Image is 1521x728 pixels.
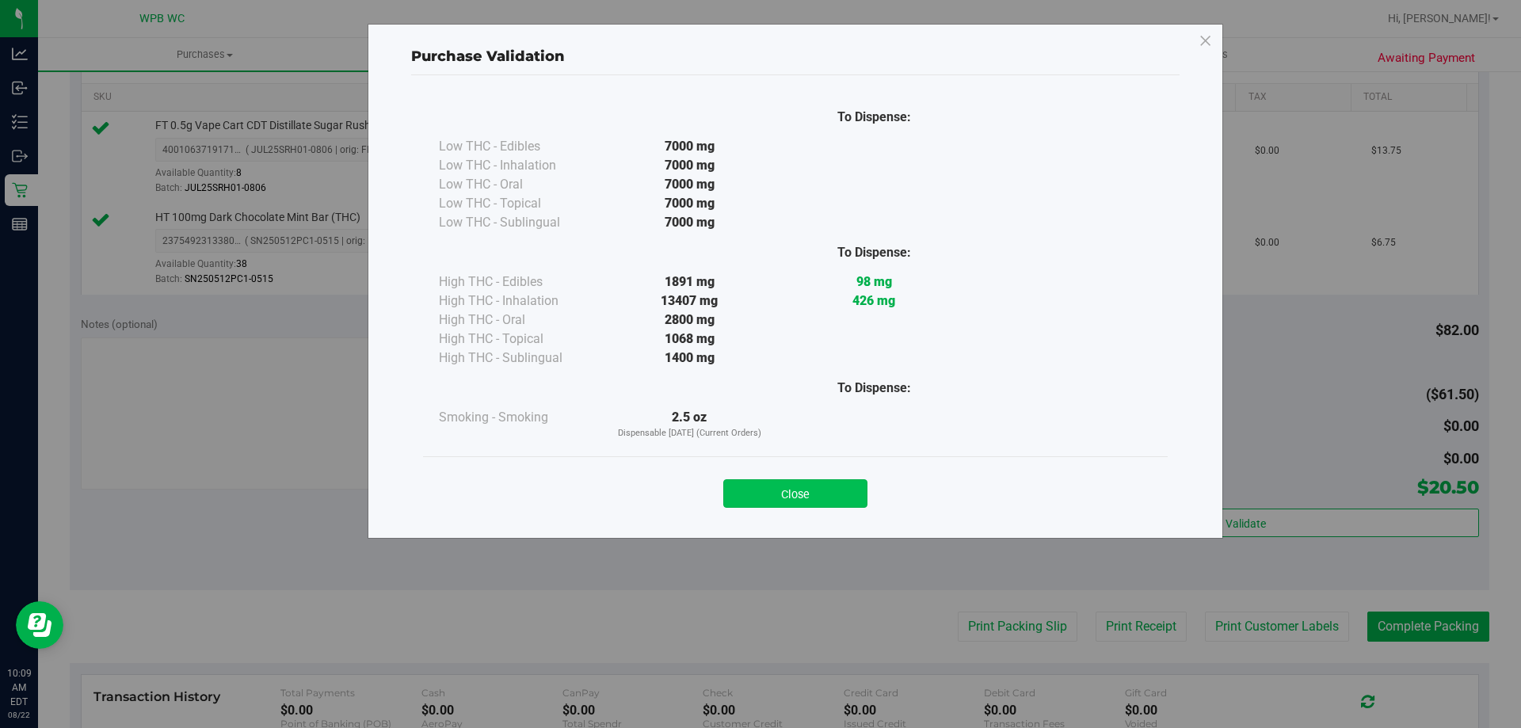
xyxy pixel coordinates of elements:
div: 2800 mg [597,311,782,330]
div: Low THC - Sublingual [439,213,597,232]
div: High THC - Oral [439,311,597,330]
div: Low THC - Inhalation [439,156,597,175]
p: Dispensable [DATE] (Current Orders) [597,427,782,440]
div: To Dispense: [782,108,966,127]
div: Smoking - Smoking [439,408,597,427]
strong: 426 mg [852,293,895,308]
div: Low THC - Edibles [439,137,597,156]
button: Close [723,479,867,508]
div: 7000 mg [597,156,782,175]
div: Low THC - Oral [439,175,597,194]
strong: 98 mg [856,274,892,289]
iframe: Resource center [16,601,63,649]
div: 7000 mg [597,137,782,156]
div: 7000 mg [597,175,782,194]
div: High THC - Edibles [439,273,597,292]
div: 13407 mg [597,292,782,311]
span: Purchase Validation [411,48,565,65]
div: 1068 mg [597,330,782,349]
div: 2.5 oz [597,408,782,440]
div: 1891 mg [597,273,782,292]
div: To Dispense: [782,379,966,398]
div: High THC - Inhalation [439,292,597,311]
div: Low THC - Topical [439,194,597,213]
div: 7000 mg [597,194,782,213]
div: High THC - Sublingual [439,349,597,368]
div: 1400 mg [597,349,782,368]
div: High THC - Topical [439,330,597,349]
div: To Dispense: [782,243,966,262]
div: 7000 mg [597,213,782,232]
